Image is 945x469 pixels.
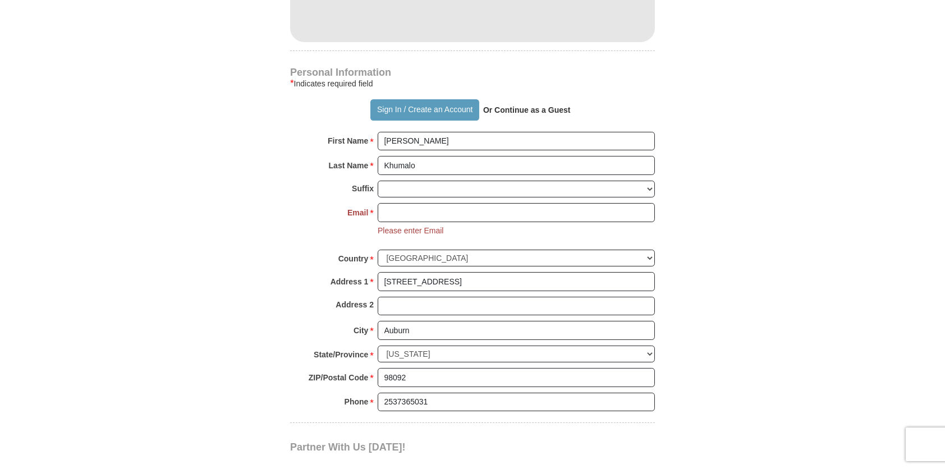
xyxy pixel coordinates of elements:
[336,297,374,312] strong: Address 2
[338,251,369,266] strong: Country
[483,105,571,114] strong: Or Continue as a Guest
[314,347,368,362] strong: State/Province
[329,158,369,173] strong: Last Name
[352,181,374,196] strong: Suffix
[290,68,655,77] h4: Personal Information
[290,77,655,90] div: Indicates required field
[345,394,369,410] strong: Phone
[290,442,406,453] span: Partner With Us [DATE]!
[378,225,444,236] li: Please enter Email
[347,205,368,220] strong: Email
[370,99,479,121] button: Sign In / Create an Account
[331,274,369,289] strong: Address 1
[328,133,368,149] strong: First Name
[309,370,369,385] strong: ZIP/Postal Code
[354,323,368,338] strong: City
